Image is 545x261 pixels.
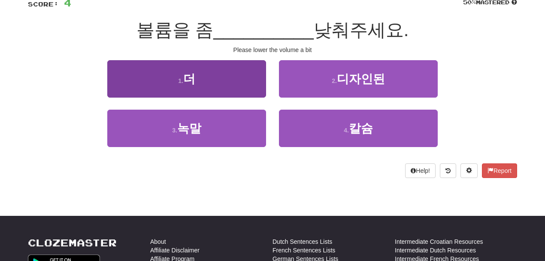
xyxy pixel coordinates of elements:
small: 1 . [178,77,183,84]
small: 3 . [172,127,177,134]
span: 더 [183,72,195,86]
small: 2 . [332,77,337,84]
div: Please lower the volume a bit [28,46,517,54]
button: Round history (alt+y) [440,163,456,178]
span: __________ [213,20,314,40]
a: Intermediate Dutch Resources [395,246,476,255]
button: 1.더 [107,60,266,98]
a: Affiliate Disclaimer [150,246,200,255]
a: French Sentences Lists [272,246,335,255]
button: 3.녹말 [107,110,266,147]
a: About [150,237,166,246]
small: 4 . [344,127,349,134]
button: 2.디자인된 [279,60,438,98]
button: Report [482,163,517,178]
span: Score: [28,0,59,8]
button: 4.칼슘 [279,110,438,147]
a: Intermediate Croatian Resources [395,237,483,246]
a: Clozemaster [28,237,117,248]
a: Dutch Sentences Lists [272,237,332,246]
span: 녹말 [177,122,201,135]
span: 칼슘 [349,122,373,135]
button: Help! [405,163,436,178]
span: 볼륨을 좀 [136,20,214,40]
span: 디자인된 [337,72,385,86]
span: 낮춰주세요. [314,20,409,40]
